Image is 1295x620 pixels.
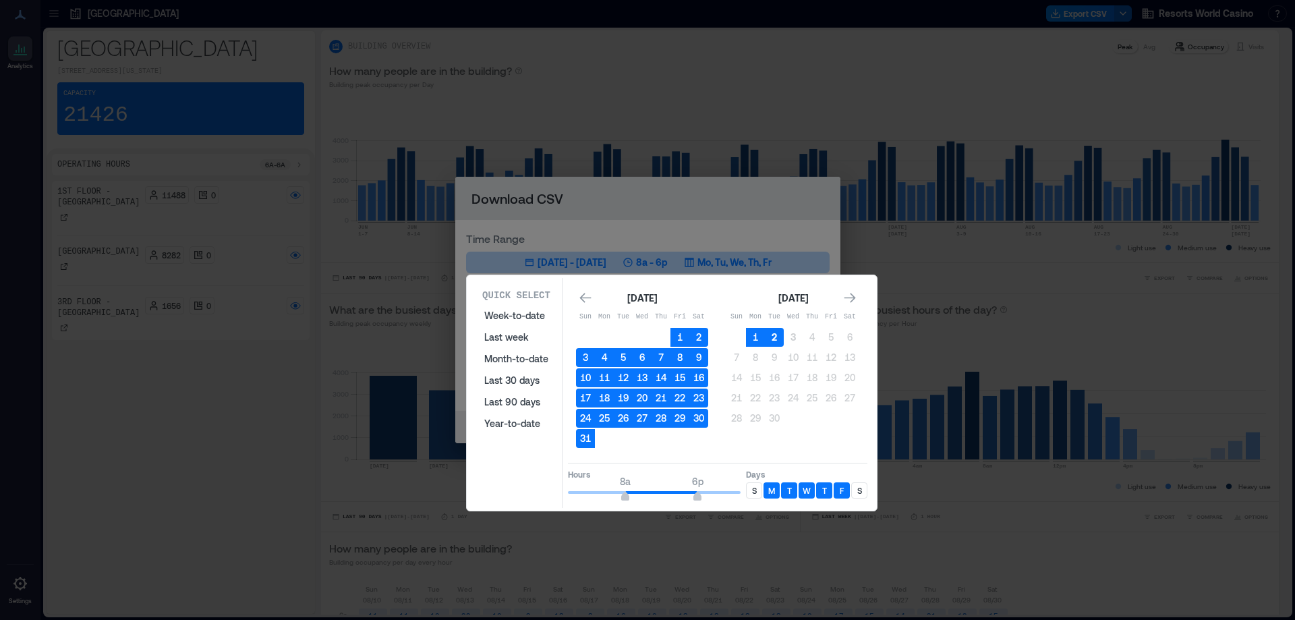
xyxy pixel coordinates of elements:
[840,308,859,327] th: Saturday
[840,485,844,496] p: F
[840,328,859,347] button: 6
[576,308,595,327] th: Sunday
[746,409,765,428] button: 29
[576,389,595,407] button: 17
[670,368,689,387] button: 15
[746,469,867,480] p: Days
[803,389,822,407] button: 25
[614,308,633,327] th: Tuesday
[784,348,803,367] button: 10
[784,308,803,327] th: Wednesday
[689,409,708,428] button: 30
[614,368,633,387] button: 12
[670,312,689,322] p: Fri
[595,389,614,407] button: 18
[576,348,595,367] button: 3
[670,308,689,327] th: Friday
[595,312,614,322] p: Mon
[595,409,614,428] button: 25
[840,289,859,308] button: Go to next month
[689,348,708,367] button: 9
[670,409,689,428] button: 29
[727,312,746,322] p: Sun
[614,409,633,428] button: 26
[670,348,689,367] button: 8
[620,476,631,487] span: 8a
[595,348,614,367] button: 4
[670,389,689,407] button: 22
[752,485,757,496] p: S
[803,368,822,387] button: 18
[774,290,812,306] div: [DATE]
[803,485,811,496] p: W
[576,429,595,448] button: 31
[670,328,689,347] button: 1
[633,308,652,327] th: Wednesday
[787,485,792,496] p: T
[633,389,652,407] button: 20
[784,389,803,407] button: 24
[482,289,550,302] p: Quick Select
[614,312,633,322] p: Tue
[692,476,703,487] span: 6p
[633,368,652,387] button: 13
[568,469,741,480] p: Hours
[840,389,859,407] button: 27
[652,389,670,407] button: 21
[614,389,633,407] button: 19
[595,308,614,327] th: Monday
[822,485,827,496] p: T
[822,368,840,387] button: 19
[784,312,803,322] p: Wed
[476,370,556,391] button: Last 30 days
[652,308,670,327] th: Thursday
[857,485,862,496] p: S
[784,328,803,347] button: 3
[623,290,661,306] div: [DATE]
[576,409,595,428] button: 24
[803,312,822,322] p: Thu
[822,312,840,322] p: Fri
[746,348,765,367] button: 8
[803,348,822,367] button: 11
[652,348,670,367] button: 7
[727,308,746,327] th: Sunday
[689,328,708,347] button: 2
[746,368,765,387] button: 15
[746,328,765,347] button: 1
[840,368,859,387] button: 20
[840,348,859,367] button: 13
[822,328,840,347] button: 5
[840,312,859,322] p: Sat
[727,368,746,387] button: 14
[727,409,746,428] button: 28
[595,368,614,387] button: 11
[633,348,652,367] button: 6
[689,368,708,387] button: 16
[727,389,746,407] button: 21
[746,389,765,407] button: 22
[765,328,784,347] button: 2
[576,289,595,308] button: Go to previous month
[765,409,784,428] button: 30
[822,389,840,407] button: 26
[689,312,708,322] p: Sat
[476,305,556,327] button: Week-to-date
[476,391,556,413] button: Last 90 days
[768,485,775,496] p: M
[633,312,652,322] p: Wed
[765,308,784,327] th: Tuesday
[765,368,784,387] button: 16
[727,348,746,367] button: 7
[652,368,670,387] button: 14
[476,413,556,434] button: Year-to-date
[689,308,708,327] th: Saturday
[746,312,765,322] p: Mon
[822,348,840,367] button: 12
[633,409,652,428] button: 27
[576,368,595,387] button: 10
[476,327,556,348] button: Last week
[652,409,670,428] button: 28
[476,348,556,370] button: Month-to-date
[576,312,595,322] p: Sun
